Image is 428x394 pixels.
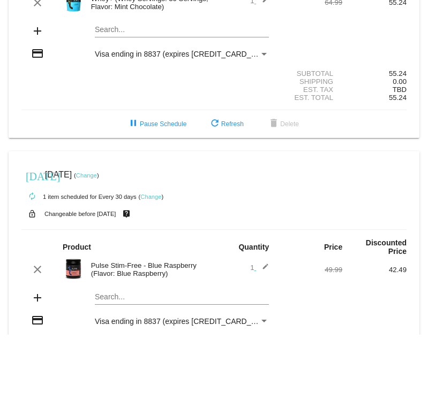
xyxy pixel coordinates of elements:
mat-icon: lock_open [26,207,39,221]
span: 0.00 [393,78,407,86]
small: Changeable before [DATE] [44,211,116,217]
small: ( ) [139,194,164,200]
strong: Price [324,243,342,251]
div: Est. Tax [278,86,342,94]
mat-icon: pause [127,118,140,130]
div: Shipping [278,78,342,86]
div: 55.24 [342,69,407,78]
input: Search... [95,26,269,34]
mat-icon: add [31,291,44,304]
span: Visa ending in 8837 (expires [CREDIT_CARD_DATA]) [95,50,274,58]
small: 1 item scheduled for Every 30 days [21,194,137,200]
mat-select: Payment Method [95,50,269,58]
span: Pause Schedule [127,120,186,128]
span: Visa ending in 8837 (expires [CREDIT_CARD_DATA]) [95,317,274,326]
div: 42.49 [342,266,407,274]
span: 55.24 [389,94,407,102]
strong: Quantity [238,243,269,251]
strong: Discounted Price [366,238,407,256]
img: PulseSF-20S-Blue-Raspb-Transp.png [63,258,84,280]
mat-icon: credit_card [31,314,44,327]
a: Change [140,194,161,200]
span: Delete [267,120,299,128]
mat-select: Payment Method [95,317,269,326]
mat-icon: add [31,25,44,37]
small: ( ) [74,172,99,179]
mat-icon: clear [31,263,44,276]
mat-icon: edit [256,263,269,276]
div: Est. Total [278,94,342,102]
div: 49.99 [278,266,342,274]
mat-icon: credit_card [31,47,44,60]
strong: Product [63,243,91,251]
input: Search... [95,293,269,302]
div: Pulse Stim-Free - Blue Raspberry (Flavor: Blue Raspberry) [86,261,214,277]
mat-icon: live_help [120,207,133,221]
span: TBD [393,86,407,94]
mat-icon: [DATE] [26,169,39,182]
span: 1 [250,264,269,272]
mat-icon: autorenew [26,190,39,203]
a: Change [76,172,97,179]
div: Subtotal [278,69,342,78]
